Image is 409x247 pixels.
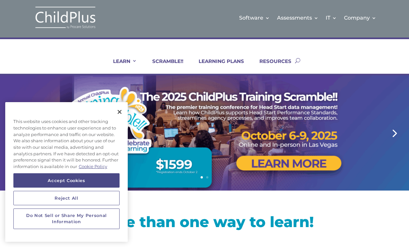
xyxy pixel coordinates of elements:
[201,176,203,178] a: 1
[206,176,208,178] a: 2
[190,58,244,74] a: LEARNING PLANS
[344,5,376,31] a: Company
[13,173,120,188] button: Accept Cookies
[5,102,128,242] div: Privacy
[5,102,128,242] div: Cookie banner
[251,58,291,74] a: RESOURCES
[144,58,183,74] a: SCRAMBLE!!
[5,115,128,173] div: This website uses cookies and other tracking technologies to enhance user experience and to analy...
[239,5,270,31] a: Software
[13,191,120,205] button: Reject All
[21,214,389,232] h1: More than one way to learn!
[105,58,137,74] a: LEARN
[277,5,319,31] a: Assessments
[112,105,127,119] button: Close
[326,5,337,31] a: IT
[79,164,107,169] a: More information about your privacy, opens in a new tab
[13,208,120,229] button: Do Not Sell or Share My Personal Information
